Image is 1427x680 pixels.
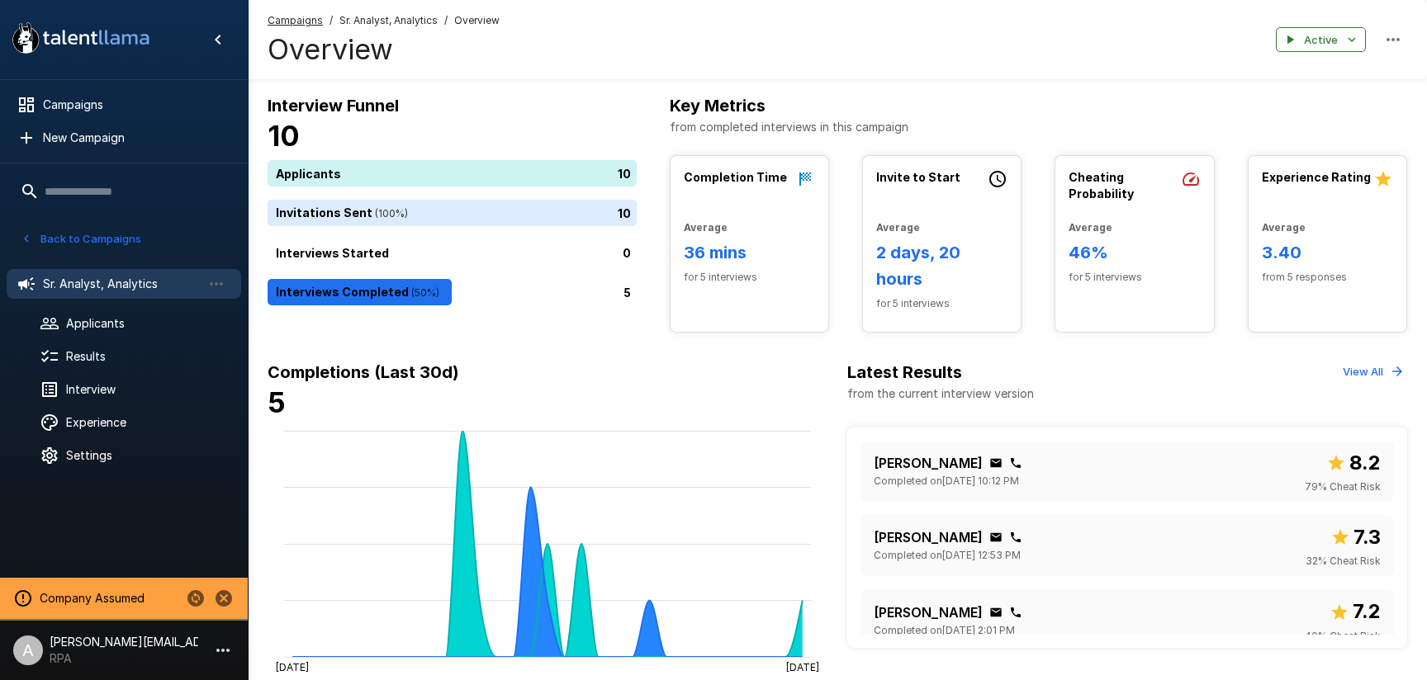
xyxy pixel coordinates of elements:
[454,12,500,29] span: Overview
[1262,170,1371,184] b: Experience Rating
[339,12,438,29] span: Sr. Analyst, Analytics
[268,32,500,67] h4: Overview
[1330,596,1381,627] span: Overall score out of 10
[786,660,819,673] tspan: [DATE]
[276,660,309,673] tspan: [DATE]
[874,622,1015,639] span: Completed on [DATE] 2:01 PM
[670,96,766,116] b: Key Metrics
[329,12,333,29] span: /
[1305,628,1381,645] span: 40 % Cheat Risk
[1069,269,1200,286] span: for 5 interviews
[989,456,1003,470] div: Click to copy
[1353,599,1381,623] b: 7.2
[684,269,815,286] span: for 5 interviews
[268,362,459,382] b: Completions (Last 30d)
[1330,522,1381,553] span: Overall score out of 10
[1276,27,1366,53] button: Active
[847,362,962,382] b: Latest Results
[1349,451,1381,475] b: 8.2
[874,473,1019,489] span: Completed on [DATE] 10:12 PM
[1339,359,1407,385] button: View All
[684,170,787,184] b: Completion Time
[618,205,631,222] p: 10
[1262,239,1393,266] h6: 3.40
[268,96,399,116] b: Interview Funnel
[874,527,983,547] p: [PERSON_NAME]
[876,239,1007,292] h6: 2 days, 20 hours
[876,170,960,184] b: Invite to Start
[874,547,1021,564] span: Completed on [DATE] 12:53 PM
[876,221,920,234] b: Average
[1009,531,1022,544] div: Click to copy
[684,239,815,266] h6: 36 mins
[1354,525,1381,549] b: 7.3
[618,165,631,182] p: 10
[874,453,983,473] p: [PERSON_NAME]
[1069,239,1200,266] h6: 46%
[623,244,631,262] p: 0
[1305,479,1381,495] span: 79 % Cheat Risk
[1306,553,1381,569] span: 32 % Cheat Risk
[1009,606,1022,619] div: Click to copy
[1262,269,1393,286] span: from 5 responses
[670,119,1407,135] p: from completed interviews in this campaign
[876,295,1007,312] span: for 5 interviews
[1326,447,1381,479] span: Overall score out of 10
[874,602,983,622] p: [PERSON_NAME]
[1069,170,1134,201] b: Cheating Probability
[989,531,1003,544] div: Click to copy
[268,119,300,153] b: 10
[1262,221,1306,234] b: Average
[268,385,286,419] b: 5
[1069,221,1112,234] b: Average
[444,12,448,29] span: /
[1009,456,1022,470] div: Click to copy
[268,14,323,26] u: Campaigns
[684,221,728,234] b: Average
[989,606,1003,619] div: Click to copy
[623,284,631,301] p: 5
[847,385,1034,402] p: from the current interview version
